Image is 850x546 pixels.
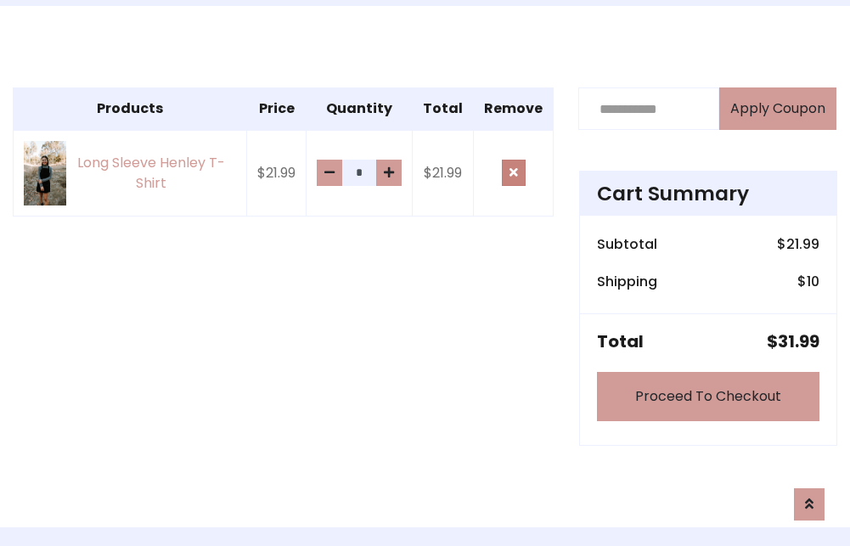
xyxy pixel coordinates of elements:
span: 31.99 [778,329,819,353]
h5: Total [597,331,644,352]
h6: Subtotal [597,236,657,252]
th: Total [413,88,474,131]
th: Products [14,88,247,131]
th: Price [247,88,307,131]
span: 10 [807,272,819,291]
a: Proceed To Checkout [597,372,819,421]
td: $21.99 [247,130,307,216]
h6: $ [797,273,819,290]
td: $21.99 [413,130,474,216]
th: Remove [474,88,554,131]
a: Long Sleeve Henley T-Shirt [24,141,236,205]
th: Quantity [307,88,413,131]
h4: Cart Summary [597,182,819,205]
button: Apply Coupon [719,87,836,130]
h6: Shipping [597,273,657,290]
h6: $ [777,236,819,252]
h5: $ [767,331,819,352]
span: 21.99 [786,234,819,254]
